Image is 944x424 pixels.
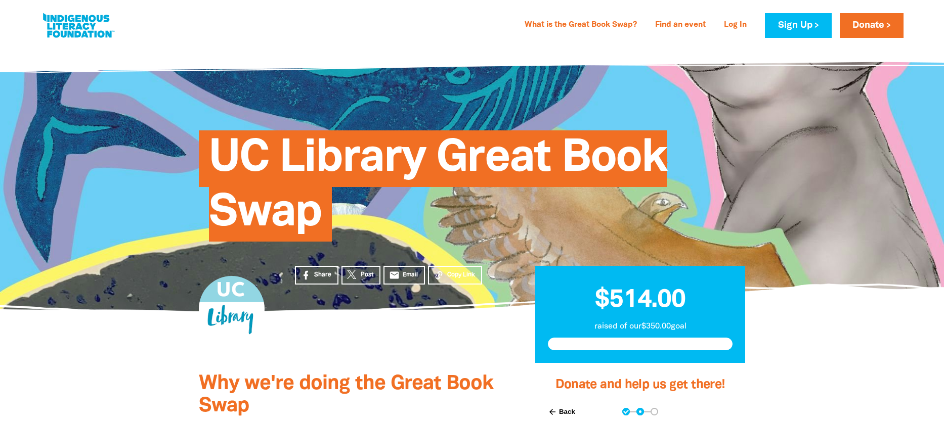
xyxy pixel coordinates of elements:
[636,408,644,415] button: Navigate to step 2 of 3 to enter your details
[840,13,904,38] a: Donate
[548,407,557,416] i: arrow_back
[403,270,418,279] span: Email
[548,320,733,333] p: raised of our $350.00 goal
[428,266,482,285] button: Copy Link
[361,270,373,279] span: Post
[718,17,753,33] a: Log In
[595,289,685,312] span: $514.00
[555,379,725,391] span: Donate and help us get there!
[383,266,425,285] a: emailEmail
[295,266,338,285] a: Share
[199,374,493,415] span: Why we're doing the Great Book Swap
[651,408,658,415] button: Navigate to step 3 of 3 to enter your payment details
[622,408,630,415] button: Navigate to step 1 of 3 to enter your donation amount
[519,17,643,33] a: What is the Great Book Swap?
[209,138,667,242] span: UC Library Great Book Swap
[649,17,712,33] a: Find an event
[341,266,380,285] a: Post
[314,270,331,279] span: Share
[765,13,831,38] a: Sign Up
[389,270,400,280] i: email
[447,270,475,279] span: Copy Link
[544,403,579,420] button: Back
